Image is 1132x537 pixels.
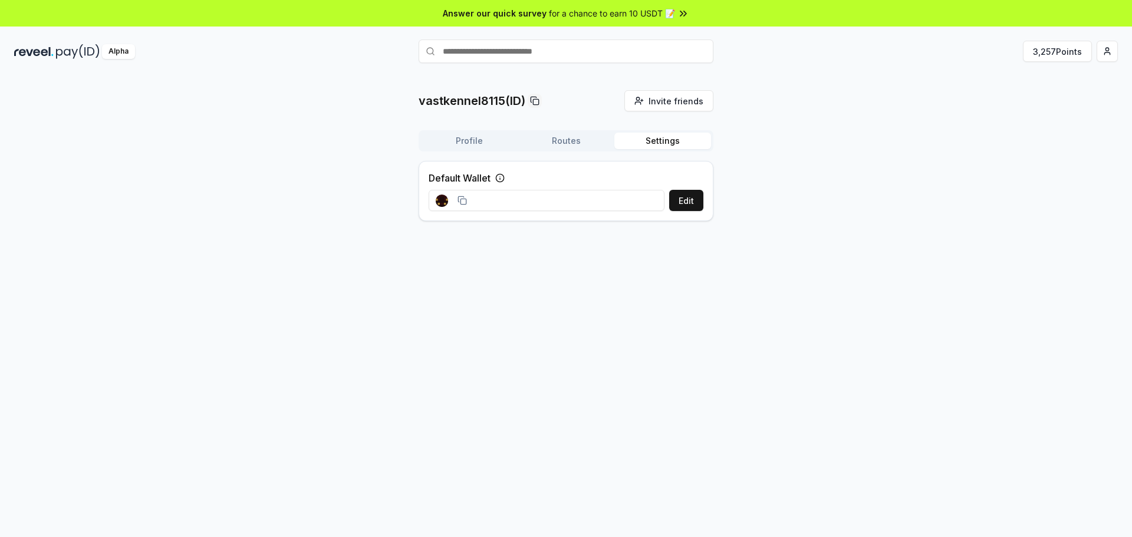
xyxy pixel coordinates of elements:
button: 3,257Points [1023,41,1092,62]
span: for a chance to earn 10 USDT 📝 [549,7,675,19]
img: reveel_dark [14,44,54,59]
button: Edit [669,190,703,211]
label: Default Wallet [429,171,491,185]
p: vastkennel8115(ID) [419,93,525,109]
img: pay_id [56,44,100,59]
span: Invite friends [649,95,703,107]
button: Invite friends [624,90,713,111]
span: Answer our quick survey [443,7,547,19]
button: Settings [614,133,711,149]
button: Routes [518,133,614,149]
button: Profile [421,133,518,149]
div: Alpha [102,44,135,59]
